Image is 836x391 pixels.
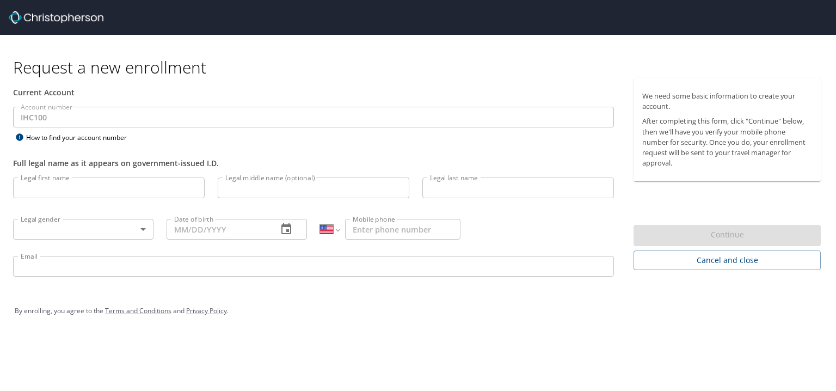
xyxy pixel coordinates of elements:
div: Current Account [13,87,614,98]
div: ​ [13,219,153,240]
h1: Request a new enrollment [13,57,829,78]
img: cbt logo [9,11,103,24]
p: After completing this form, click "Continue" below, then we'll have you verify your mobile phone ... [642,116,812,168]
div: By enrolling, you agree to the and . [15,297,821,325]
input: MM/DD/YYYY [167,219,269,240]
p: We need some basic information to create your account. [642,91,812,112]
div: Full legal name as it appears on government-issued I.D. [13,157,614,169]
a: Terms and Conditions [105,306,171,315]
a: Privacy Policy [186,306,227,315]
input: Enter phone number [345,219,460,240]
div: How to find your account number [13,131,149,144]
span: Cancel and close [642,254,812,267]
button: Cancel and close [634,251,821,271]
